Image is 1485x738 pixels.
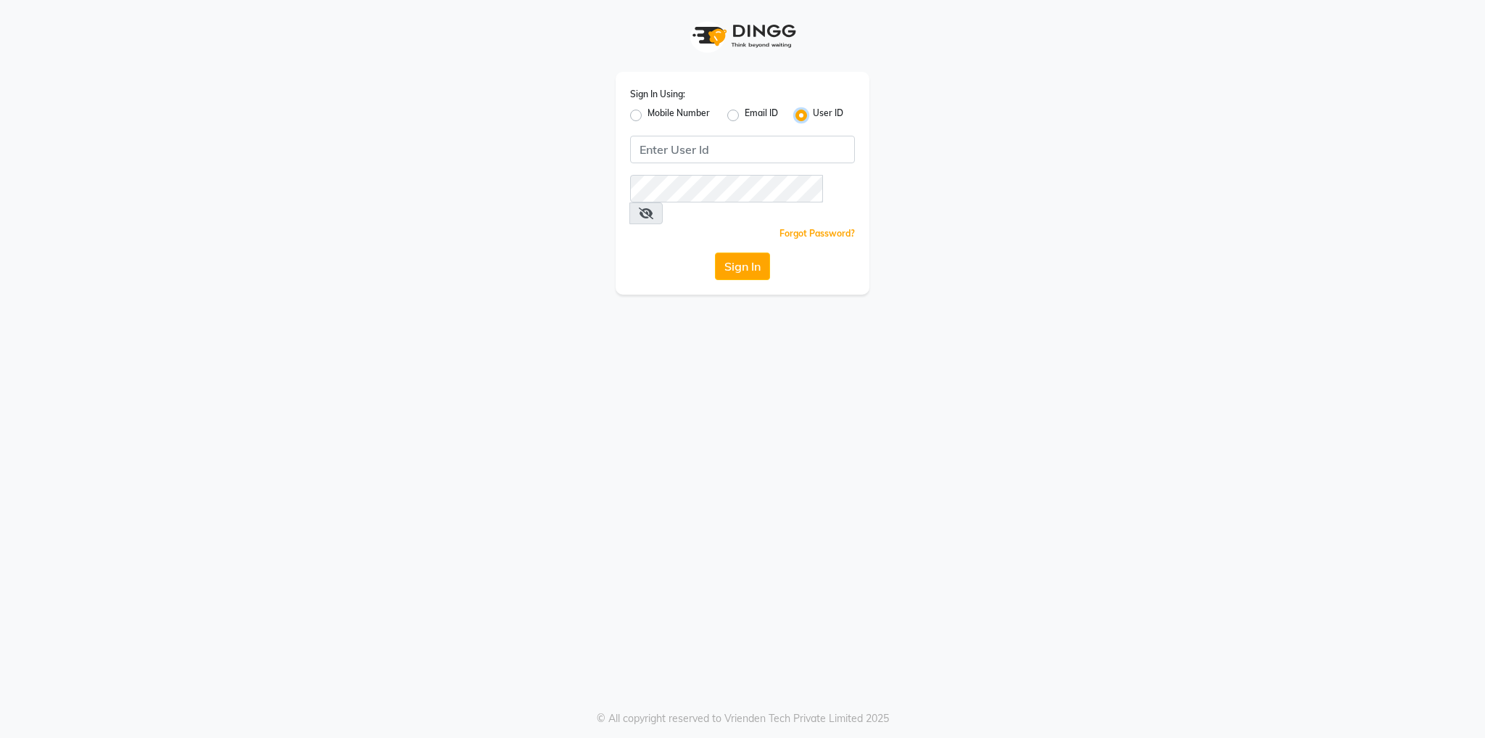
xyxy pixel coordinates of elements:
input: Username [630,136,855,163]
label: Email ID [745,107,778,124]
label: Sign In Using: [630,88,685,101]
img: logo1.svg [684,15,801,57]
label: Mobile Number [648,107,710,124]
button: Sign In [715,253,770,280]
a: Forgot Password? [779,228,855,239]
input: Username [630,175,823,202]
label: User ID [813,107,843,124]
